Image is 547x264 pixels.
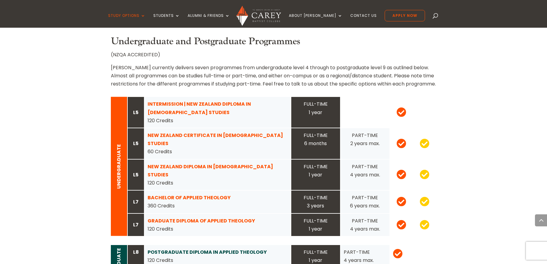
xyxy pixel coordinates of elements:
div: FULL-TIME 1 year [294,100,337,116]
a: Apply Now [385,10,425,21]
div: PART-TIME 6 years max. [344,194,386,210]
a: BACHELOR OF APPLIED THEOLOGY [148,194,231,201]
a: NEW ZEALAND CERTIFICATE IN [DEMOGRAPHIC_DATA] STUDIES [148,132,283,147]
strong: L5 [133,109,139,116]
strong: L7 [133,221,139,228]
div: FULL-TIME 6 months [294,131,337,148]
a: Students [153,14,180,28]
div: PART-TIME 4 years max. [344,217,386,233]
strong: L8 [133,249,139,256]
strong: UNDERGRADUATE [115,144,122,189]
a: GRADUATE DIPLOMA OF APPLIED THEOLOGY [148,217,255,224]
strong: L5 [133,140,139,147]
div: 360 Credits [148,194,288,210]
div: (NZQA ACCREDITED) [111,51,436,88]
h3: Undergraduate and Postgraduate Programmes [111,36,436,50]
a: POSTGRADUATE DIPLOMA IN APPLIED THEOLOGY [148,249,267,256]
strong: L5 [133,171,139,178]
a: Study Options [108,14,145,28]
a: Contact Us [350,14,377,28]
div: PART-TIME 4 years max. [344,163,386,179]
a: About [PERSON_NAME] [289,14,342,28]
a: INTERMISSION | NEW ZEALAND DIPLOMA IN [DEMOGRAPHIC_DATA] STUDIES [148,101,251,116]
div: 120 Credits [148,163,288,187]
div: FULL-TIME 1 year [294,217,337,233]
div: FULL-TIME 3 years [294,194,337,210]
strong: L7 [133,198,139,205]
img: Carey Baptist College [236,6,281,26]
div: 60 Credits [148,131,288,156]
div: PART-TIME 2 years max. [344,131,386,148]
div: 120 Credits [148,100,288,125]
a: Alumni & Friends [188,14,230,28]
p: [PERSON_NAME] currently delivers seven programmes from undergraduate level 4 through to postgradu... [111,64,436,88]
div: FULL-TIME 1 year [294,163,337,179]
a: NEW ZEALAND DIPLOMA IN [DEMOGRAPHIC_DATA] STUDIES [148,163,273,178]
div: 120 Credits [148,217,288,233]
